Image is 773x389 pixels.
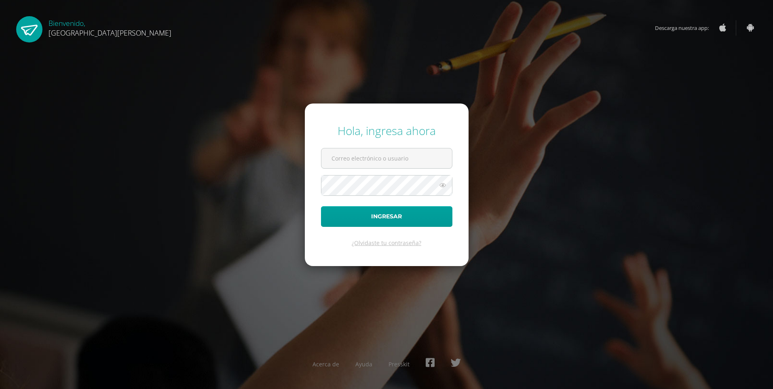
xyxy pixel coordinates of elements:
span: Descarga nuestra app: [655,20,717,36]
a: Presskit [389,360,410,368]
a: Ayuda [355,360,372,368]
a: Acerca de [313,360,339,368]
div: Hola, ingresa ahora [321,123,452,138]
a: ¿Olvidaste tu contraseña? [352,239,421,247]
button: Ingresar [321,206,452,227]
div: Bienvenido, [49,16,171,38]
span: [GEOGRAPHIC_DATA][PERSON_NAME] [49,28,171,38]
input: Correo electrónico o usuario [321,148,452,168]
